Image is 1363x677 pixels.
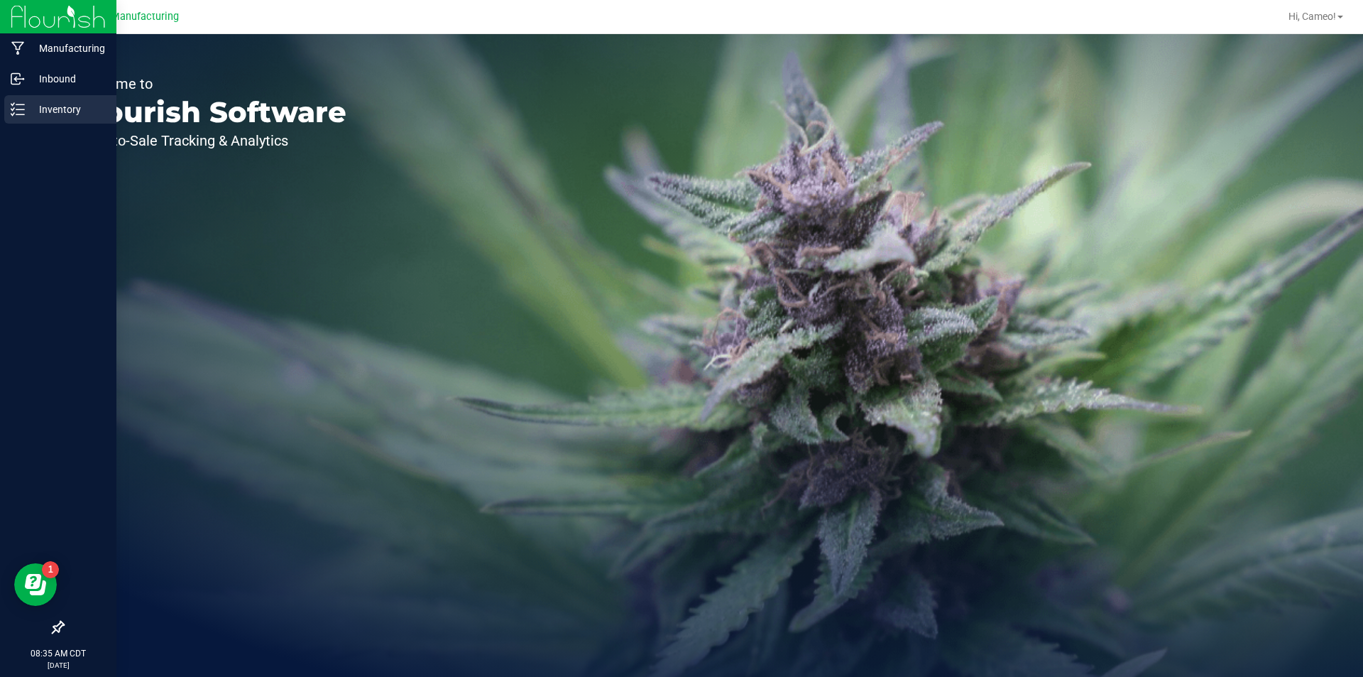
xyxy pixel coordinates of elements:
p: Inventory [25,101,110,118]
p: [DATE] [6,660,110,671]
p: Seed-to-Sale Tracking & Analytics [77,134,346,148]
inline-svg: Manufacturing [11,41,25,55]
inline-svg: Inbound [11,72,25,86]
span: Hi, Cameo! [1288,11,1336,22]
iframe: Resource center [14,563,57,606]
p: Flourish Software [77,98,346,126]
inline-svg: Inventory [11,102,25,117]
p: Manufacturing [25,40,110,57]
p: Welcome to [77,77,346,91]
span: Manufacturing [111,11,179,23]
iframe: Resource center unread badge [42,561,59,578]
p: 08:35 AM CDT [6,647,110,660]
p: Inbound [25,70,110,87]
